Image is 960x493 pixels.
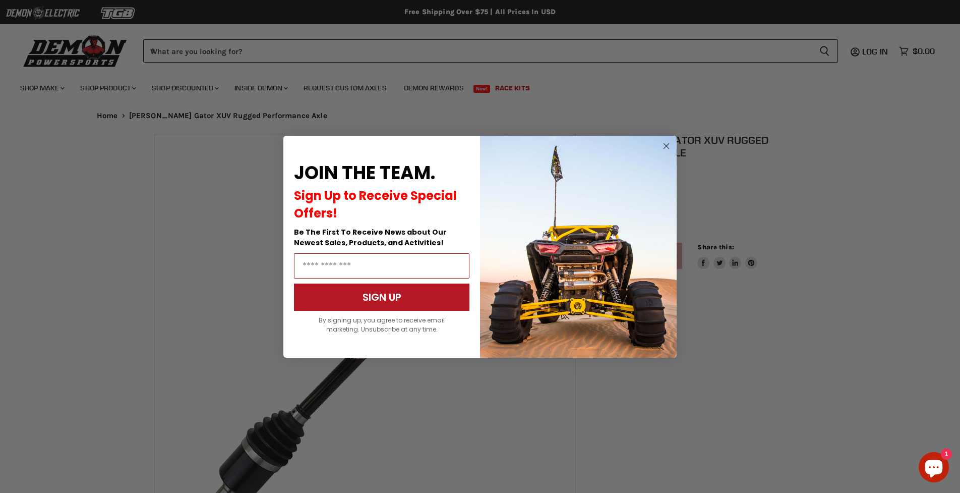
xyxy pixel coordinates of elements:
[294,187,457,222] span: Sign Up to Receive Special Offers!
[294,160,435,186] span: JOIN THE TEAM.
[319,316,445,334] span: By signing up, you agree to receive email marketing. Unsubscribe at any time.
[294,227,447,248] span: Be The First To Receive News about Our Newest Sales, Products, and Activities!
[916,452,952,485] inbox-online-store-chat: Shopify online store chat
[660,140,673,152] button: Close dialog
[294,284,469,311] button: SIGN UP
[480,136,677,358] img: a9095488-b6e7-41ba-879d-588abfab540b.jpeg
[294,253,469,279] input: Email Address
